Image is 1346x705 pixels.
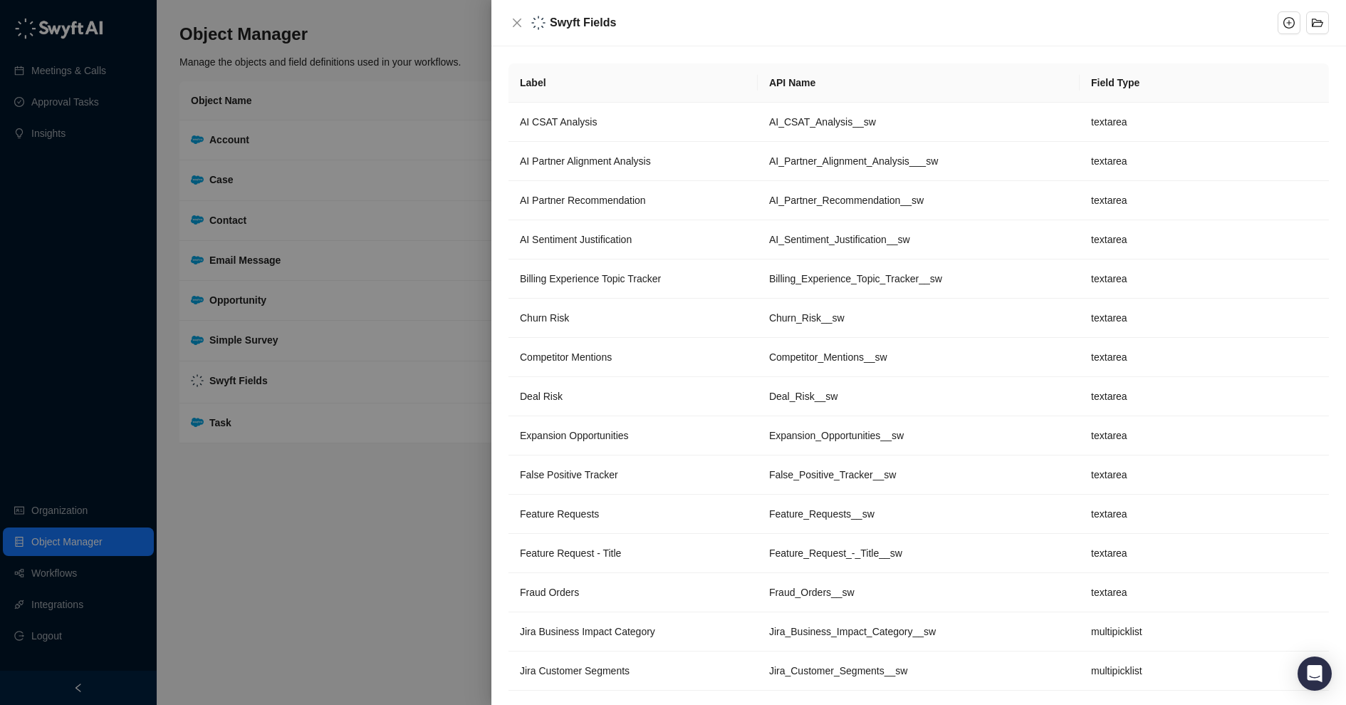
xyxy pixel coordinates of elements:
[520,547,621,559] span: Feature Request - Title
[1080,416,1329,456] td: textarea
[520,195,646,206] span: AI Partner Recommendation
[758,652,1080,691] td: Jira_Customer_Segments__sw
[520,351,612,363] span: Competitor Mentions
[758,612,1080,652] td: Jira_Business_Impact_Category__sw
[1080,377,1329,416] td: textarea
[520,508,599,520] span: Feature Requests
[520,587,579,598] span: Fraud Orders
[520,626,655,637] span: Jira Business Impact Category
[1080,652,1329,691] td: multipicklist
[1080,220,1329,259] td: textarea
[550,14,616,31] h5: Swyft Fields
[520,155,651,167] span: AI Partner Alignment Analysis
[508,14,526,31] button: Close
[758,220,1080,259] td: AI_Sentiment_Justification__sw
[520,430,629,441] span: Expansion Opportunities
[1080,534,1329,573] td: textarea
[1080,63,1329,103] th: Field Type
[758,573,1080,612] td: Fraud_Orders__sw
[520,469,618,480] span: False Positive Tracker
[758,63,1080,103] th: API Name
[1080,103,1329,142] td: textarea
[1080,181,1329,220] td: textarea
[520,391,563,402] span: Deal Risk
[758,103,1080,142] td: AI_CSAT_Analysis__sw
[1080,612,1329,652] td: multipicklist
[758,377,1080,416] td: Deal_Risk__sw
[508,63,758,103] th: Label
[531,16,546,30] img: Swyft Logo
[758,338,1080,377] td: Competitor_Mentions__sw
[1080,338,1329,377] td: textarea
[1080,456,1329,495] td: textarea
[1283,17,1295,29] span: plus-circle
[1080,495,1329,534] td: textarea
[520,273,661,284] span: Billing Experience Topic Tracker
[520,234,632,245] span: AI Sentiment Justification
[758,299,1080,338] td: Churn_Risk__sw
[758,495,1080,534] td: Feature_Requests__sw
[520,665,630,676] span: Jira Customer Segments
[1080,142,1329,181] td: textarea
[1080,573,1329,612] td: textarea
[1298,657,1332,691] div: Open Intercom Messenger
[1080,259,1329,299] td: textarea
[758,456,1080,495] td: False_Positive_Tracker__sw
[758,181,1080,220] td: AI_Partner_Recommendation__sw
[758,142,1080,181] td: AI_Partner_Alignment_Analysis___sw
[758,534,1080,573] td: Feature_Request_-_Title__sw
[1312,17,1323,29] span: folder-open
[520,116,597,128] span: AI CSAT Analysis
[758,259,1080,299] td: Billing_Experience_Topic_Tracker__sw
[1080,299,1329,338] td: textarea
[511,17,523,29] span: close
[520,312,569,324] span: Churn Risk
[758,416,1080,456] td: Expansion_Opportunities__sw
